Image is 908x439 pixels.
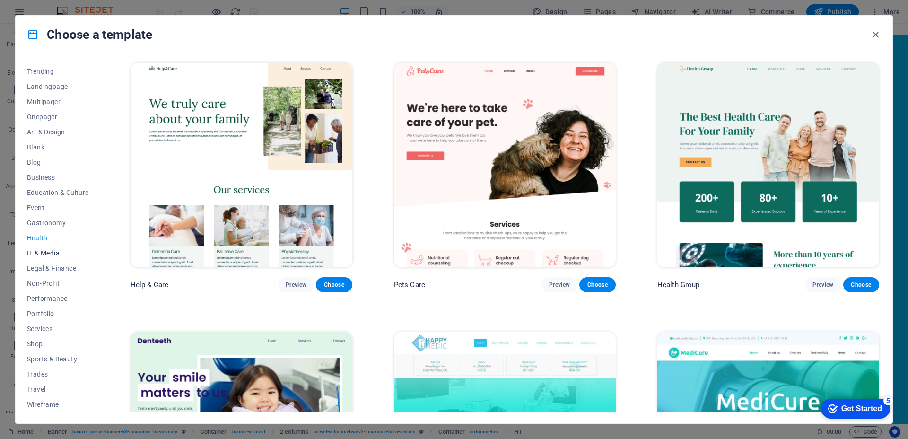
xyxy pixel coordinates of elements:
span: Preview [812,281,833,289]
button: Choose [843,277,879,292]
span: Multipager [27,98,89,105]
div: Domain Overview [36,56,85,62]
button: Travel [27,382,89,397]
button: Preview [805,277,841,292]
span: Health [27,234,89,242]
span: Landingpage [27,83,89,90]
img: tab_domain_overview_orange.svg [26,55,33,62]
span: Wireframe [27,401,89,408]
div: v 4.0.25 [26,15,46,23]
p: Pets Care [394,280,425,290]
span: Preview [286,281,306,289]
button: Non-Profit [27,276,89,291]
img: website_grey.svg [15,25,23,32]
span: Choose [851,281,872,289]
button: Business [27,170,89,185]
span: Gastronomy [27,219,89,227]
span: Services [27,325,89,333]
button: Wireframe [27,397,89,412]
div: Keywords by Traffic [105,56,159,62]
span: Trades [27,370,89,378]
span: Trending [27,68,89,75]
span: Onepager [27,113,89,121]
span: Choose [323,281,344,289]
button: Art & Design [27,124,89,140]
div: Domain: [DOMAIN_NAME] [25,25,104,32]
button: Services [27,321,89,336]
span: Travel [27,386,89,393]
h4: Choose a template [27,27,152,42]
span: IT & Media [27,249,89,257]
span: Business [27,174,89,181]
button: Performance [27,291,89,306]
p: Help & Care [131,280,169,290]
button: Landingpage [27,79,89,94]
img: Health Group [657,63,879,267]
div: Get Started 5 items remaining, 0% complete [8,5,77,25]
button: Legal & Finance [27,261,89,276]
span: Portfolio [27,310,89,317]
button: Preview [278,277,314,292]
span: Blank [27,143,89,151]
span: Education & Culture [27,189,89,196]
button: Event [27,200,89,215]
span: Blog [27,158,89,166]
button: Onepager [27,109,89,124]
span: Shop [27,340,89,348]
button: Gastronomy [27,215,89,230]
button: Preview [541,277,577,292]
div: 5 [70,2,79,11]
span: Choose [587,281,608,289]
img: Pets Care [394,63,616,267]
button: Health [27,230,89,246]
img: Help & Care [131,63,352,267]
span: Performance [27,295,89,302]
button: Trending [27,64,89,79]
button: Sports & Beauty [27,351,89,367]
button: IT & Media [27,246,89,261]
span: Sports & Beauty [27,355,89,363]
span: Non-Profit [27,280,89,287]
span: Legal & Finance [27,264,89,272]
button: Choose [316,277,352,292]
div: Get Started [28,10,69,19]
button: Multipager [27,94,89,109]
p: Health Group [657,280,700,290]
button: Blank [27,140,89,155]
button: Trades [27,367,89,382]
span: Preview [549,281,570,289]
span: Event [27,204,89,211]
img: logo_orange.svg [15,15,23,23]
button: Shop [27,336,89,351]
button: Education & Culture [27,185,89,200]
button: Portfolio [27,306,89,321]
span: Art & Design [27,128,89,136]
img: tab_keywords_by_traffic_grey.svg [94,55,102,62]
button: Blog [27,155,89,170]
button: Choose [579,277,615,292]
